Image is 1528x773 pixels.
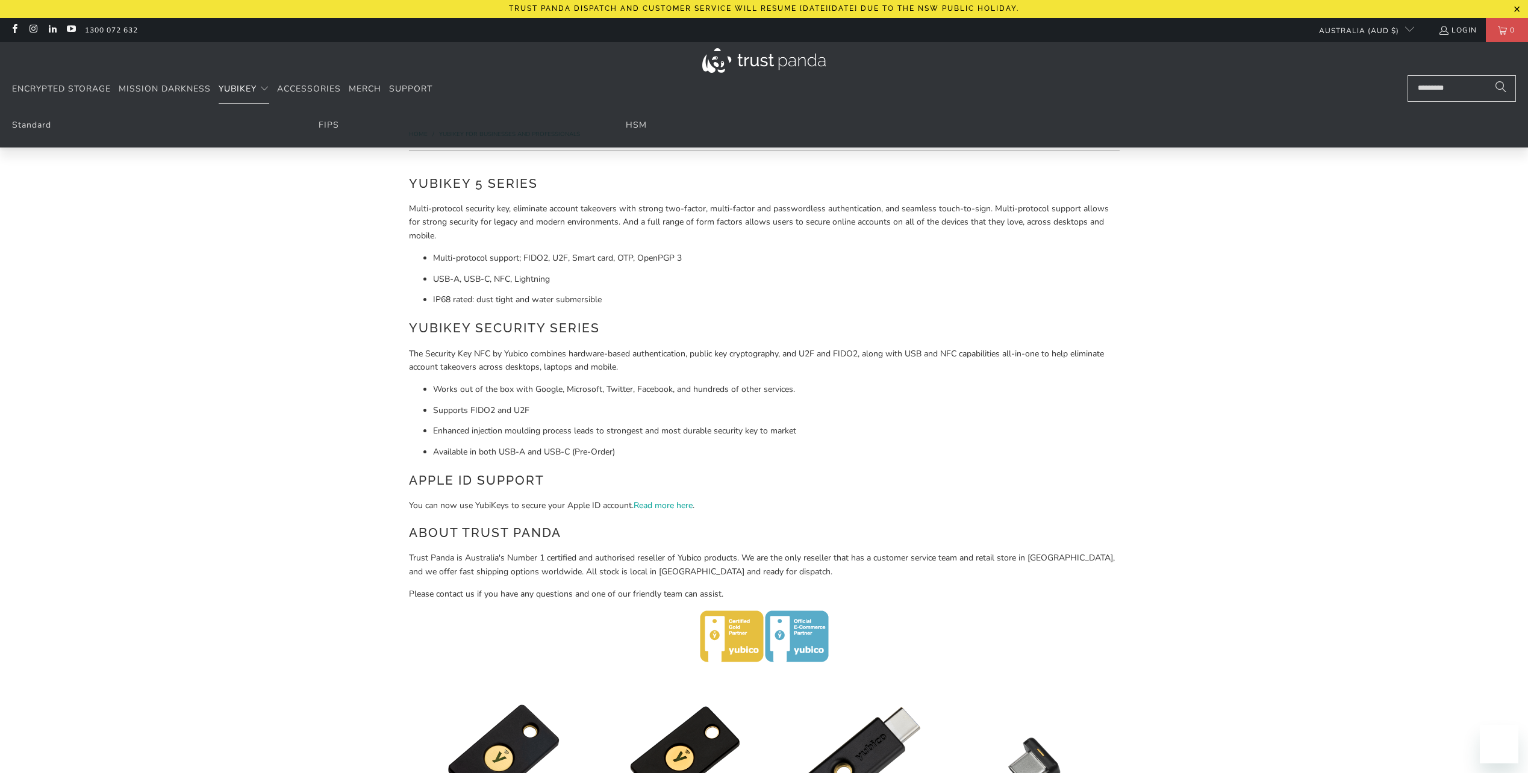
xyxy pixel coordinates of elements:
a: 0 [1486,18,1528,42]
summary: YubiKey [219,75,269,104]
span: Accessories [277,83,341,95]
span: 0 [1507,18,1518,42]
h2: Apple ID Support [409,471,1120,490]
li: IP68 rated: dust tight and water submersible [433,293,1120,306]
a: Trust Panda Australia on LinkedIn [47,25,57,35]
a: Support [389,75,432,104]
span: YubiKey [219,83,257,95]
a: Trust Panda Australia on YouTube [66,25,76,35]
span: Support [389,83,432,95]
a: Accessories [277,75,341,104]
p: The Security Key NFC by Yubico combines hardware-based authentication, public key cryptography, a... [409,347,1120,374]
span: Merch [349,83,381,95]
li: USB-A, USB-C, NFC, Lightning [433,273,1120,286]
p: You can now use YubiKeys to secure your Apple ID account. . [409,499,1120,512]
h2: About Trust Panda [409,523,1120,542]
li: Multi-protocol support; FIDO2, U2F, Smart card, OTP, OpenPGP 3 [433,252,1120,265]
a: Standard [12,119,51,131]
button: Search [1486,75,1516,102]
a: Mission Darkness [119,75,211,104]
iframe: Button to launch messaging window [1480,725,1518,763]
p: Trust Panda is Australia's Number 1 certified and authorised reseller of Yubico products. We are ... [409,551,1120,579]
a: 1300 072 632 [85,23,138,37]
p: Multi-protocol security key, eliminate account takeovers with strong two-factor, multi-factor and... [409,202,1120,243]
nav: Translation missing: en.navigation.header.main_nav [12,75,432,104]
a: Trust Panda Australia on Facebook [9,25,19,35]
a: Encrypted Storage [12,75,111,104]
p: Trust Panda dispatch and customer service will resume [DATE][DATE] due to the NSW public holiday. [509,4,1019,13]
h2: YubiKey Security Series [409,318,1120,338]
a: Trust Panda Australia on Instagram [28,25,38,35]
a: Login [1438,23,1477,37]
li: Enhanced injection moulding process leads to strongest and most durable security key to market [433,424,1120,438]
h2: YubiKey 5 Series [409,174,1120,193]
a: Merch [349,75,381,104]
button: Australia (AUD $) [1309,18,1414,42]
a: Read more here [634,500,693,511]
li: Available in both USB-A and USB-C (Pre-Order) [433,445,1120,459]
input: Search... [1408,75,1516,102]
li: Works out of the box with Google, Microsoft, Twitter, Facebook, and hundreds of other services. [433,383,1120,396]
a: HSM [626,119,647,131]
span: Mission Darkness [119,83,211,95]
li: Supports FIDO2 and U2F [433,404,1120,417]
a: FIPS [319,119,339,131]
p: Please contact us if you have any questions and one of our friendly team can assist. [409,588,1120,601]
img: Trust Panda Australia [702,48,826,73]
span: Encrypted Storage [12,83,111,95]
